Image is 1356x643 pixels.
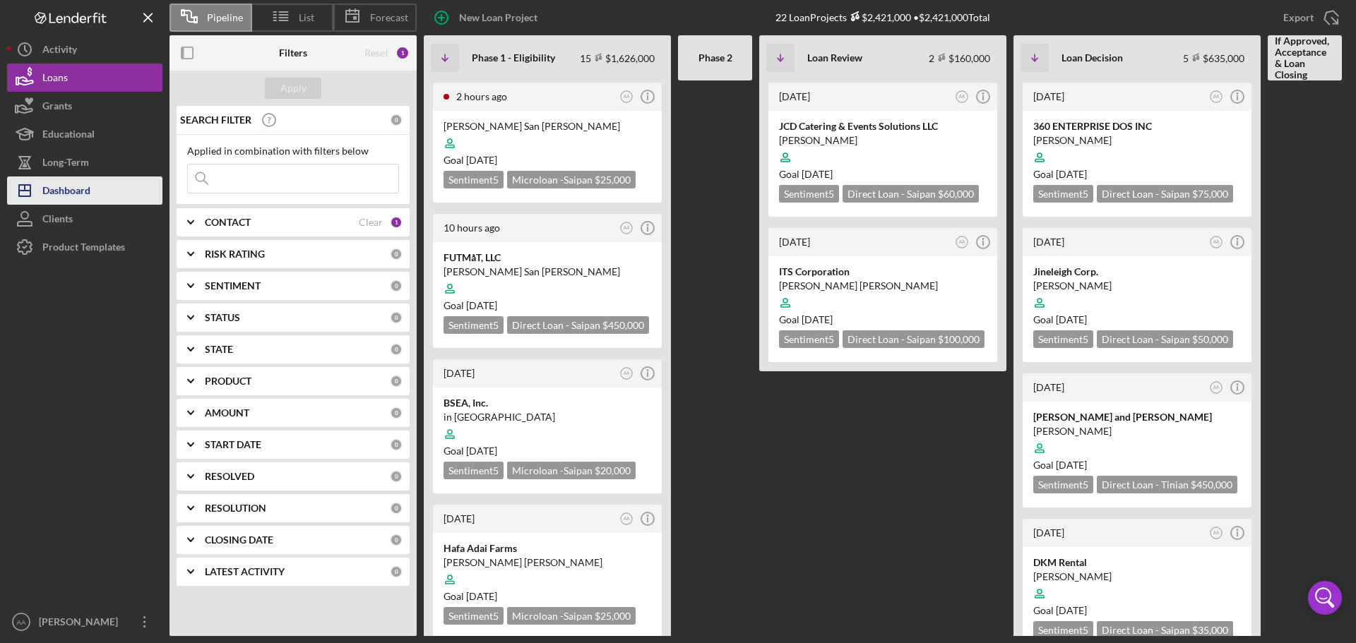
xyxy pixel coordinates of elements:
[7,92,162,120] button: Grants
[1192,624,1228,636] span: $35,000
[444,251,651,265] div: FUTMåT, LLC
[580,52,655,64] div: 15 $1,626,000
[779,185,839,203] div: Sentiment 5
[299,12,314,23] span: List
[1056,168,1087,180] time: 03/30/2025
[1207,524,1226,543] button: AA
[459,4,537,32] div: New Loan Project
[42,64,68,95] div: Loans
[205,471,254,482] b: RESOLVED
[205,566,285,577] b: LATEST ACTIVITY
[390,216,403,229] div: 1
[1097,330,1233,348] div: Direct Loan - Saipan
[779,236,810,248] time: 2024-11-04 21:09
[1033,424,1241,438] div: [PERSON_NAME]
[444,154,497,166] span: Goal
[1097,621,1233,639] div: Direct Loan - Saipan
[779,330,839,348] div: Sentiment 5
[766,80,999,219] a: [DATE]AAJCD Catering & Events Solutions LLC[PERSON_NAME]Goal [DATE]Sentiment5Direct Loan - Saipan...
[390,280,403,292] div: 0
[779,119,987,133] div: JCD Catering & Events Solutions LLC
[1033,90,1064,102] time: 2025-07-04 07:50
[7,35,162,64] button: Activity
[929,52,990,64] div: 2 $160,000
[370,12,408,23] span: Forecast
[1033,185,1093,203] div: Sentiment 5
[205,280,261,292] b: SENTIMENT
[1033,476,1093,493] div: Sentiment 5
[424,4,552,32] button: New Loan Project
[444,541,651,555] div: Hafa Adai Farms
[624,226,630,231] text: AA
[1213,95,1220,100] text: AA
[390,502,403,515] div: 0
[1033,621,1093,639] div: Sentiment 5
[7,205,162,233] button: Clients
[779,279,987,293] div: [PERSON_NAME] [PERSON_NAME]
[595,610,631,622] span: $25,000
[617,364,636,383] button: AA
[843,330,985,348] div: Direct Loan - Saipan
[617,88,636,107] button: AA
[1207,233,1226,252] button: AA
[1033,330,1093,348] div: Sentiment 5
[617,219,636,238] button: AA
[624,95,630,100] text: AA
[507,171,636,188] div: Microloan -Saipan
[698,52,732,64] b: Phase 2
[807,52,862,64] b: Loan Review
[779,168,833,180] span: Goal
[1213,385,1220,390] text: AA
[444,265,651,279] div: [PERSON_NAME] San [PERSON_NAME]
[1033,133,1241,148] div: [PERSON_NAME]
[35,608,127,639] div: [PERSON_NAME]
[766,226,999,364] a: [DATE]AAITS Corporation[PERSON_NAME] [PERSON_NAME]Goal [DATE]Sentiment5Direct Loan - Saipan $100,000
[42,233,125,265] div: Product Templates
[456,90,507,102] time: 2025-10-15 20:12
[390,470,403,483] div: 0
[847,11,911,23] div: $2,421,000
[444,445,497,457] span: Goal
[7,233,162,261] button: Product Templates
[7,148,162,176] a: Long-Term
[207,12,243,23] span: Pipeline
[1033,381,1064,393] time: 2024-12-18 02:43
[205,344,233,355] b: STATE
[444,410,651,424] div: in [GEOGRAPHIC_DATA]
[466,299,497,311] time: 11/29/2025
[779,313,833,325] span: Goal
[624,371,630,376] text: AA
[779,90,810,102] time: 2025-05-18 20:23
[1056,313,1087,325] time: 01/04/2025
[1033,410,1241,424] div: [PERSON_NAME] and [PERSON_NAME]
[779,265,987,279] div: ITS Corporation
[7,608,162,636] button: AA[PERSON_NAME]
[1033,604,1087,616] span: Goal
[507,316,649,334] div: Direct Loan - Saipan
[1021,80,1254,219] a: [DATE]AA360 ENTERPRISE DOS INC[PERSON_NAME]Goal [DATE]Sentiment5Direct Loan - Saipan $75,000
[390,534,403,546] div: 0
[390,114,403,126] div: 0
[624,517,630,522] text: AA
[466,154,497,166] time: 11/29/2025
[1033,168,1087,180] span: Goal
[42,148,89,180] div: Long-Term
[359,217,383,228] div: Clear
[938,188,974,200] span: $60,000
[42,35,77,67] div: Activity
[180,114,251,126] b: SEARCH FILTER
[959,95,965,100] text: AA
[1033,459,1087,471] span: Goal
[7,120,162,148] button: Educational
[7,176,162,205] a: Dashboard
[444,607,504,625] div: Sentiment 5
[390,565,403,578] div: 0
[1192,333,1228,345] span: $50,000
[1033,236,1064,248] time: 2025-05-14 12:31
[444,222,500,234] time: 2025-10-15 12:45
[205,407,249,419] b: AMOUNT
[205,312,240,323] b: STATUS
[42,92,72,124] div: Grants
[187,145,399,157] div: Applied in combination with filters below
[953,88,972,107] button: AA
